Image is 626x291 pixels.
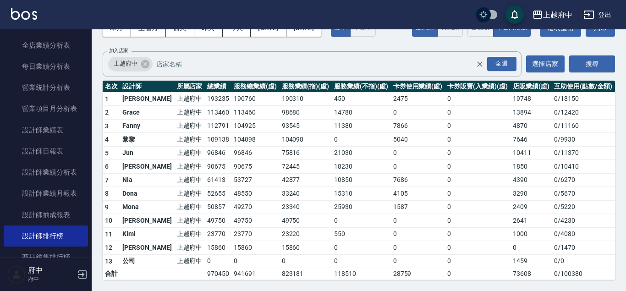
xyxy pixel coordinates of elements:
[445,241,511,255] td: 0
[120,200,174,214] td: Mona
[231,81,280,93] th: 服務總業績(虛)
[109,47,128,54] label: 加入店家
[120,119,174,133] td: Fanny
[205,268,231,280] td: 970450
[445,173,511,187] td: 0
[175,187,205,201] td: 上越府中
[175,200,205,214] td: 上越府中
[485,55,518,73] button: Open
[505,5,524,24] button: save
[552,92,615,106] td: 0 / 18150
[105,258,113,265] span: 13
[175,214,205,228] td: 上越府中
[4,247,88,268] a: 商品銷售排行榜
[4,56,88,77] a: 每日業績分析表
[4,141,88,162] a: 設計師日報表
[552,81,615,93] th: 互助使用(點數/金額)
[120,187,174,201] td: Dona
[11,8,37,20] img: Logo
[231,106,280,120] td: 113460
[332,173,391,187] td: 10850
[205,133,231,147] td: 109138
[511,173,552,187] td: 4390
[120,227,174,241] td: Kimi
[528,5,576,24] button: 上越府中
[511,254,552,268] td: 1459
[332,241,391,255] td: 0
[511,81,552,93] th: 店販業績(虛)
[103,268,120,280] td: 合計
[391,160,445,174] td: 0
[231,227,280,241] td: 23770
[205,106,231,120] td: 113460
[332,200,391,214] td: 25930
[280,81,332,93] th: 服務業績(指)(虛)
[280,227,332,241] td: 23220
[332,146,391,160] td: 21030
[205,92,231,106] td: 193235
[4,204,88,225] a: 設計師抽成報表
[391,268,445,280] td: 28759
[543,9,572,21] div: 上越府中
[511,241,552,255] td: 0
[105,190,109,197] span: 8
[391,92,445,106] td: 2475
[105,122,109,130] span: 3
[487,57,516,71] div: 全選
[280,106,332,120] td: 98680
[108,59,143,68] span: 上越府中
[332,81,391,93] th: 服務業績(不指)(虛)
[4,35,88,56] a: 全店業績分析表
[332,214,391,228] td: 0
[552,214,615,228] td: 0 / 4230
[205,81,231,93] th: 總業績
[445,187,511,201] td: 0
[4,98,88,119] a: 營業項目月分析表
[120,146,174,160] td: Jun
[231,268,280,280] td: 941691
[552,187,615,201] td: 0 / 5670
[231,133,280,147] td: 104098
[175,106,205,120] td: 上越府中
[175,81,205,93] th: 所屬店家
[231,187,280,201] td: 48550
[280,214,332,228] td: 49750
[332,160,391,174] td: 18230
[511,106,552,120] td: 13894
[332,106,391,120] td: 14780
[175,241,205,255] td: 上越府中
[552,106,615,120] td: 0 / 12420
[120,92,174,106] td: [PERSON_NAME]
[175,227,205,241] td: 上越府中
[120,81,174,93] th: 設計師
[391,81,445,93] th: 卡券使用業績(虛)
[280,92,332,106] td: 190310
[391,106,445,120] td: 0
[391,173,445,187] td: 7686
[205,160,231,174] td: 90675
[205,146,231,160] td: 96846
[28,275,75,283] p: 府中
[391,146,445,160] td: 0
[332,119,391,133] td: 11380
[332,92,391,106] td: 450
[445,214,511,228] td: 0
[280,268,332,280] td: 823181
[511,268,552,280] td: 73608
[120,106,174,120] td: Grace
[4,183,88,204] a: 設計師業績月報表
[231,160,280,174] td: 90675
[231,119,280,133] td: 104925
[231,254,280,268] td: 0
[511,160,552,174] td: 1850
[552,173,615,187] td: 0 / 6270
[4,120,88,141] a: 設計師業績表
[391,227,445,241] td: 0
[205,187,231,201] td: 52655
[205,214,231,228] td: 49750
[391,187,445,201] td: 4105
[231,173,280,187] td: 53727
[552,254,615,268] td: 0 / 0
[175,146,205,160] td: 上越府中
[154,56,492,72] input: 店家名稱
